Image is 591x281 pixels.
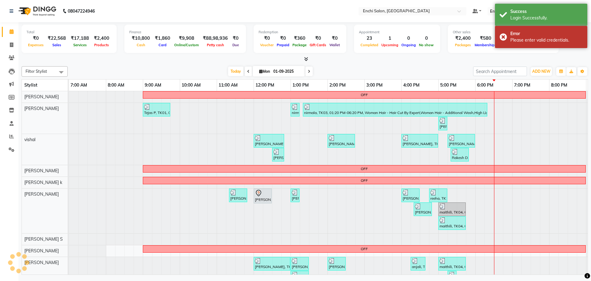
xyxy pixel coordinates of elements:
div: Error [510,31,583,37]
a: 6:00 PM [476,81,495,90]
div: [PERSON_NAME], TK02, 12:00 PM-12:30 PM, Men Hair - Hair Cut By Expert [254,189,271,202]
span: Services [72,43,88,47]
div: [PERSON_NAME], TK13, 04:00 PM-05:00 PM, Woman Hair - Hair Cut By Expert,Woman Hair - Additional W... [402,135,437,147]
span: ADD NEW [532,69,550,74]
div: [PERSON_NAME], TK11, 01:00 PM-01:15 PM, Men Hair - [PERSON_NAME] Craft [291,189,299,201]
div: ₹2,400 [91,35,112,42]
a: 8:00 AM [106,81,126,90]
div: anjali, TK14, 04:15 PM-04:40 PM, Woman Hair - Below Shoulder (Blow Dry) [411,258,425,270]
span: Filter Stylist [26,69,47,74]
div: ₹0 [308,35,328,42]
a: 8:00 PM [549,81,569,90]
span: Completed [359,43,380,47]
span: Packages [453,43,472,47]
div: OFF [361,166,368,172]
div: 23 [359,35,380,42]
div: Please enter valid credentials. [510,37,583,43]
a: 7:00 AM [69,81,89,90]
div: Success [510,8,583,15]
div: 1 [380,35,400,42]
div: [PERSON_NAME], TK05, 12:00 PM-12:50 PM, Men Hair - Hair Cut By Expert,Men Hair - Under 10 [254,135,283,147]
div: Tejas P, TK01, 09:00 AM-09:45 AM, Men Hair - Hair Cut By Expert,Men Hair - Additional Wash [143,104,170,116]
div: ₹0 [259,35,275,42]
div: [PERSON_NAME], TK16, 05:00 PM-05:15 PM, Men Hair - [PERSON_NAME] Craft [439,118,447,129]
span: Prepaid [275,43,291,47]
span: Voucher [259,43,275,47]
div: 0 [417,35,435,42]
a: 7:00 PM [513,81,532,90]
div: maithili, TK04, 05:00 PM-05:45 PM, naturica wash & blowdry (below sholder) [439,203,465,215]
div: reeha, TK17, 04:45 PM-05:15 PM, Men Hair - Hair Cut By Expert [430,189,447,201]
span: No show [417,43,435,47]
div: OFF [361,92,368,98]
a: 3:00 PM [365,81,384,90]
a: 4:00 PM [402,81,421,90]
div: ₹22,568 [45,35,68,42]
span: [PERSON_NAME] [24,168,59,173]
input: Search Appointment [473,67,527,76]
span: Online/Custom [173,43,200,47]
div: Other sales [453,30,554,35]
div: OFF [361,178,368,183]
div: [PERSON_NAME], TK05, 12:00 PM-01:00 PM, Touch Up - 2 - Inches,Men Hair - Additional Wash [254,258,290,270]
span: Today [228,67,243,76]
span: Gift Cards [308,43,328,47]
a: 5:00 PM [439,81,458,90]
b: 08047224946 [68,2,95,20]
div: [PERSON_NAME] D, TK07, 04:20 PM-04:50 PM, Men Hair - [PERSON_NAME] Craft,Men Hair - Hair Cut By E... [414,203,431,215]
a: 9:00 AM [143,81,163,90]
span: [PERSON_NAME] [24,106,59,111]
div: Total [26,30,112,35]
div: Finance [129,30,241,35]
span: [PERSON_NAME] [24,191,59,197]
div: ₹0 [275,35,291,42]
a: 2:00 PM [328,81,347,90]
div: Login Successfully. [510,15,583,21]
span: Card [157,43,168,47]
span: Due [231,43,240,47]
div: [PERSON_NAME], TK10, 02:00 PM-02:45 PM, Men Hair - Hair Cut By Expert,Men Hair - [PERSON_NAME] Craft [328,135,354,147]
span: Mon [258,69,271,74]
div: ₹0 [230,35,241,42]
div: ₹17,188 [68,35,91,42]
span: Petty cash [205,43,226,47]
span: vishal [24,137,35,142]
div: [PERSON_NAME], TK09, 01:00 PM-01:30 PM, Hair wash Below Shoulder - Women [291,258,308,270]
a: 1:00 PM [291,81,310,90]
div: Appointment [359,30,435,35]
span: Memberships [473,43,498,47]
span: [PERSON_NAME] S [24,236,63,242]
img: logo [16,2,58,20]
span: Wallet [328,43,341,47]
span: Ongoing [400,43,417,47]
span: Sales [51,43,63,47]
span: Package [291,43,308,47]
div: 0 [400,35,417,42]
div: nirmala, TK03, 01:20 PM-06:20 PM, Woman Hair - Hair Cut By Expert,Woman Hair - Additional Wash,Hi... [304,104,487,116]
span: Cash [135,43,147,47]
a: 12:00 PM [254,81,276,90]
span: Stylist [24,82,37,88]
div: ₹580 [473,35,498,42]
a: 10:00 AM [180,81,202,90]
span: Expenses [26,43,45,47]
div: [PERSON_NAME], TK05, 12:30 PM-12:50 PM, Men Hair - Under 10 [273,149,283,161]
div: nirmala, TK03, 01:00 PM-01:15 PM, Woman Hair - Additional Wash [291,104,299,116]
div: [PERSON_NAME] D, TK07, 04:00 PM-04:30 PM, Men Hair - Hair Cut By Expert [402,189,419,201]
div: OFF [361,246,368,252]
div: ₹360 [291,35,308,42]
button: ADD NEW [531,67,552,76]
div: ₹9,908 [173,35,200,42]
div: [PERSON_NAME], TK08, 02:00 PM-02:30 PM, Threading - Eyebrow's,Stripless Wax - Upper Lips [328,258,345,270]
span: Products [93,43,111,47]
span: Upcoming [380,43,400,47]
div: ₹2,400 [453,35,473,42]
div: maithili, TK04, 05:00 PM-05:45 PM, naturica wash & blowdry (below sholder) [439,258,465,270]
span: [PERSON_NAME] [24,260,59,265]
span: [PERSON_NAME] k [24,180,62,185]
div: Redemption [259,30,341,35]
span: [PERSON_NAME] [24,94,59,100]
div: ₹0 [26,35,45,42]
div: maithili, TK04, 05:00 PM-05:45 PM, naturica wash & blowdry (uptp waist) (₹900) [439,217,465,229]
div: [PERSON_NAME], TK18, 05:15 PM-06:00 PM, Woman Hair - Upto Waist (Blow Dry With Wash) (₹800) [448,135,474,147]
